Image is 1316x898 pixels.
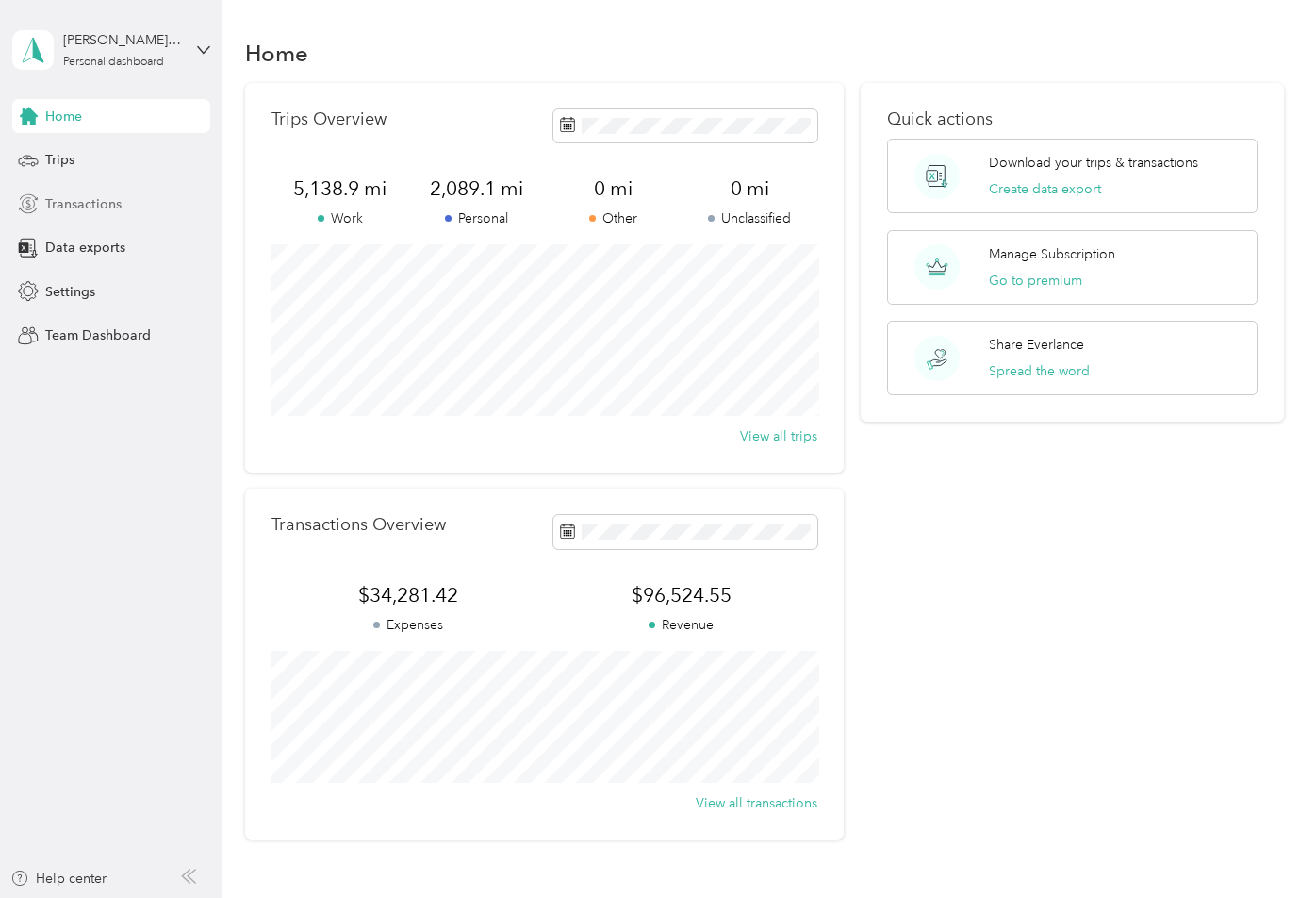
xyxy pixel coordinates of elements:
[408,208,545,228] p: Personal
[271,515,446,535] p: Transactions Overview
[887,109,1258,129] p: Quick actions
[245,43,308,63] h1: Home
[271,615,545,635] p: Expenses
[271,582,545,608] span: $34,281.42
[45,150,74,170] span: Trips
[545,175,682,202] span: 0 mi
[1210,792,1316,898] iframe: Everlance-gr Chat Button Frame
[10,869,107,889] button: Help center
[63,57,164,68] div: Personal dashboard
[45,282,95,302] span: Settings
[696,793,817,813] button: View all transactions
[545,582,818,608] span: $96,524.55
[682,208,818,228] p: Unclassified
[271,175,408,202] span: 5,138.9 mi
[989,153,1198,173] p: Download your trips & transactions
[989,179,1101,199] button: Create data export
[45,194,122,214] span: Transactions
[408,175,545,202] span: 2,089.1 mi
[545,208,682,228] p: Other
[989,361,1090,381] button: Spread the word
[271,109,387,129] p: Trips Overview
[45,107,82,126] span: Home
[682,175,818,202] span: 0 mi
[545,615,818,635] p: Revenue
[989,335,1084,355] p: Share Everlance
[45,238,125,258] span: Data exports
[45,325,151,345] span: Team Dashboard
[271,208,408,228] p: Work
[989,244,1115,264] p: Manage Subscription
[740,426,817,446] button: View all trips
[989,271,1082,291] button: Go to premium
[63,30,181,50] div: [PERSON_NAME] [PERSON_NAME]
